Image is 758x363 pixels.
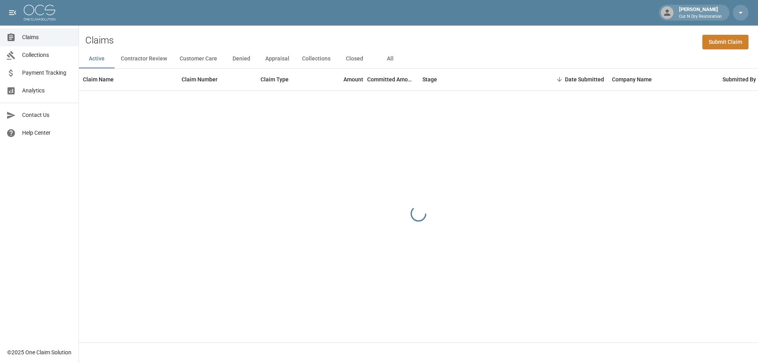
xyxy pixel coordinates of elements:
span: Contact Us [22,111,72,119]
button: open drawer [5,5,21,21]
div: Claim Type [261,68,289,90]
button: All [372,49,408,68]
div: Amount [316,68,367,90]
div: Claim Type [257,68,316,90]
button: Denied [223,49,259,68]
span: Claims [22,33,72,41]
div: Date Submitted [537,68,608,90]
span: Payment Tracking [22,69,72,77]
div: Company Name [608,68,719,90]
span: Analytics [22,87,72,95]
div: Stage [418,68,537,90]
div: dynamic tabs [79,49,758,68]
p: Cut N Dry Restoration [679,13,722,20]
img: ocs-logo-white-transparent.png [24,5,55,21]
div: Claim Number [182,68,218,90]
button: Contractor Review [114,49,173,68]
button: Appraisal [259,49,296,68]
div: Date Submitted [565,68,604,90]
div: Company Name [612,68,652,90]
span: Collections [22,51,72,59]
button: Sort [554,74,565,85]
div: Claim Number [178,68,257,90]
h2: Claims [85,35,114,46]
div: Committed Amount [367,68,418,90]
div: Submitted By [722,68,756,90]
div: © 2025 One Claim Solution [7,348,71,356]
div: [PERSON_NAME] [676,6,725,20]
button: Customer Care [173,49,223,68]
div: Committed Amount [367,68,415,90]
div: Claim Name [79,68,178,90]
a: Submit Claim [702,35,749,49]
button: Closed [337,49,372,68]
div: Claim Name [83,68,114,90]
span: Help Center [22,129,72,137]
div: Stage [422,68,437,90]
button: Collections [296,49,337,68]
button: Active [79,49,114,68]
div: Amount [343,68,363,90]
